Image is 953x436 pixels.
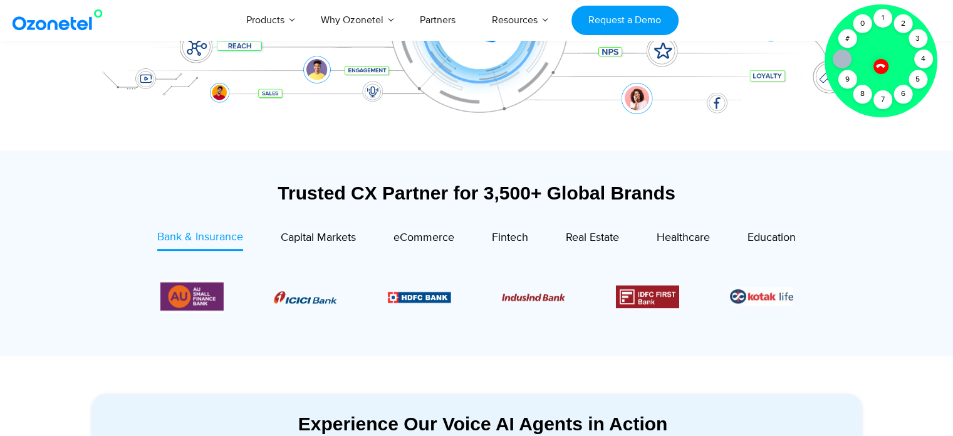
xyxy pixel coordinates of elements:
[747,231,796,245] span: Education
[160,280,223,313] img: Picture13.png
[160,280,223,313] div: 6 / 6
[616,285,679,308] img: Picture12.png
[873,90,892,109] div: 7
[730,287,793,306] div: 5 / 6
[657,229,710,250] a: Healthcare
[873,9,892,28] div: 1
[104,413,862,435] div: Experience Our Voice AI Agents in Action
[657,231,710,245] span: Healthcare
[157,229,243,251] a: Bank & Insurance
[157,230,243,244] span: Bank & Insurance
[914,50,933,68] div: 4
[388,292,451,302] img: Picture9.png
[393,229,454,250] a: eCommerce
[571,6,679,35] a: Request a Demo
[281,229,356,250] a: Capital Markets
[730,287,793,306] img: Picture26.jpg
[853,14,872,33] div: 0
[274,291,337,304] img: Picture8.png
[893,14,912,33] div: 2
[838,29,857,48] div: #
[838,70,857,89] div: 9
[492,229,528,250] a: Fintech
[566,231,619,245] span: Real Estate
[747,229,796,250] a: Education
[502,294,565,301] img: Picture10.png
[393,231,454,245] span: eCommerce
[388,289,451,304] div: 2 / 6
[909,29,927,48] div: 3
[853,85,872,104] div: 8
[91,182,862,204] div: Trusted CX Partner for 3,500+ Global Brands
[160,280,793,313] div: Image Carousel
[909,70,927,89] div: 5
[502,289,565,304] div: 3 / 6
[566,229,619,250] a: Real Estate
[274,289,337,304] div: 1 / 6
[281,231,356,245] span: Capital Markets
[616,285,679,308] div: 4 / 6
[893,85,912,104] div: 6
[492,231,528,245] span: Fintech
